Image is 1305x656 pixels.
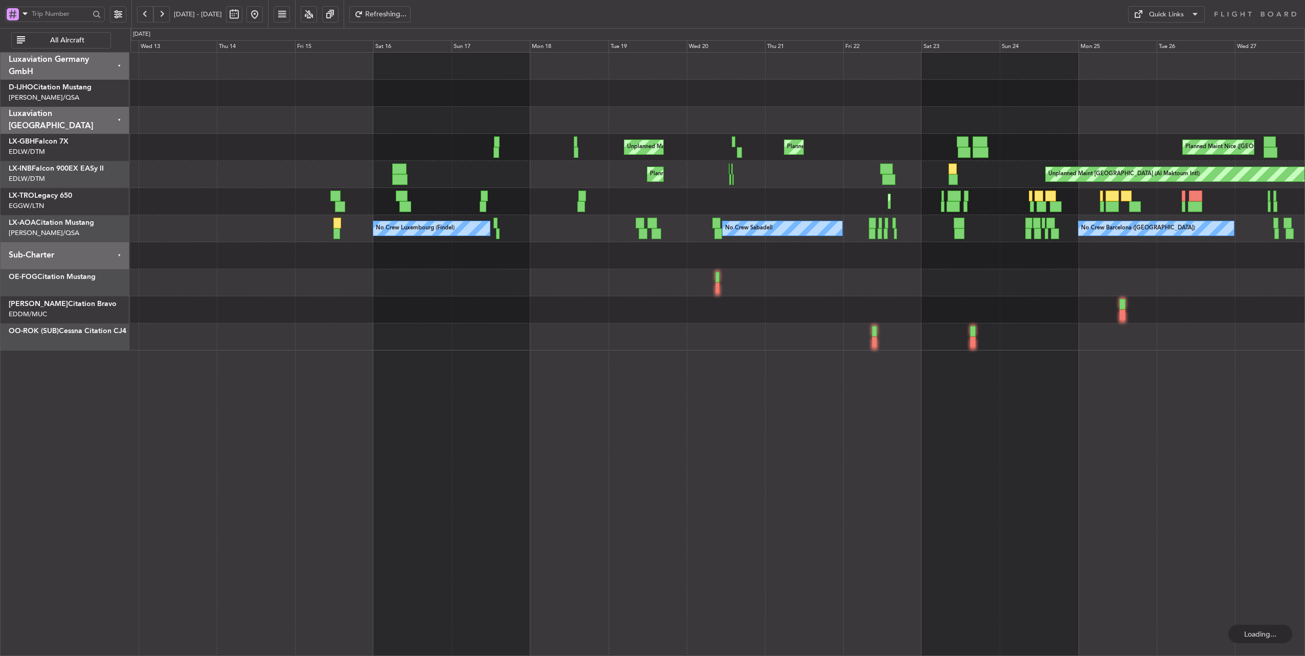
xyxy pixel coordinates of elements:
div: Fri 22 [843,40,921,53]
div: Mon 25 [1078,40,1157,53]
div: Loading... [1228,625,1292,643]
div: Planned Maint Geneva (Cointrin) [650,167,734,182]
a: LX-AOACitation Mustang [9,219,94,226]
span: Refreshing... [365,11,407,18]
div: Sun 24 [1000,40,1078,53]
a: LX-GBHFalcon 7X [9,138,69,145]
div: Mon 18 [530,40,608,53]
button: Refreshing... [349,6,411,22]
span: [PERSON_NAME] [9,300,68,308]
a: EDDM/MUC [9,310,47,319]
div: Planned Maint Nice ([GEOGRAPHIC_DATA]) [1185,139,1299,155]
a: LX-TROLegacy 650 [9,192,72,199]
div: No Crew Sabadell [725,221,773,236]
div: Sat 23 [921,40,1000,53]
span: LX-GBH [9,138,35,145]
div: Sun 17 [452,40,530,53]
a: EDLW/DTM [9,147,45,156]
div: Thu 21 [765,40,843,53]
div: Unplanned Maint [GEOGRAPHIC_DATA] ([GEOGRAPHIC_DATA]) [627,139,795,155]
a: [PERSON_NAME]/QSA [9,93,79,102]
div: [DATE] [133,30,150,39]
div: Sat 16 [373,40,452,53]
div: Fri 15 [295,40,373,53]
div: No Crew Luxembourg (Findel) [376,221,455,236]
a: EGGW/LTN [9,201,44,210]
span: D-IJHO [9,84,33,91]
a: D-IJHOCitation Mustang [9,84,92,91]
div: Tue 26 [1157,40,1235,53]
div: Planned Maint Nice ([GEOGRAPHIC_DATA]) [787,139,901,155]
a: OO-ROK (SUB)Cessna Citation CJ4 [9,327,126,335]
a: OE-FOGCitation Mustang [9,273,96,280]
button: All Aircraft [11,32,111,49]
button: Quick Links [1128,6,1205,22]
div: Wed 20 [687,40,765,53]
span: All Aircraft [27,37,107,44]
span: OO-ROK (SUB) [9,327,59,335]
span: LX-AOA [9,219,36,226]
span: LX-TRO [9,192,34,199]
a: LX-INBFalcon 900EX EASy II [9,165,104,172]
div: Unplanned Maint [GEOGRAPHIC_DATA] (Al Maktoum Intl) [1048,167,1200,182]
span: LX-INB [9,165,32,172]
div: Wed 13 [139,40,217,53]
input: Trip Number [32,6,89,21]
span: OE-FOG [9,273,37,280]
a: [PERSON_NAME]/QSA [9,228,79,238]
a: [PERSON_NAME]Citation Bravo [9,300,117,308]
div: No Crew Barcelona ([GEOGRAPHIC_DATA]) [1081,221,1195,236]
div: Tue 19 [609,40,687,53]
div: Thu 14 [217,40,295,53]
a: EDLW/DTM [9,174,45,183]
div: Quick Links [1149,10,1184,20]
span: [DATE] - [DATE] [174,10,222,19]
